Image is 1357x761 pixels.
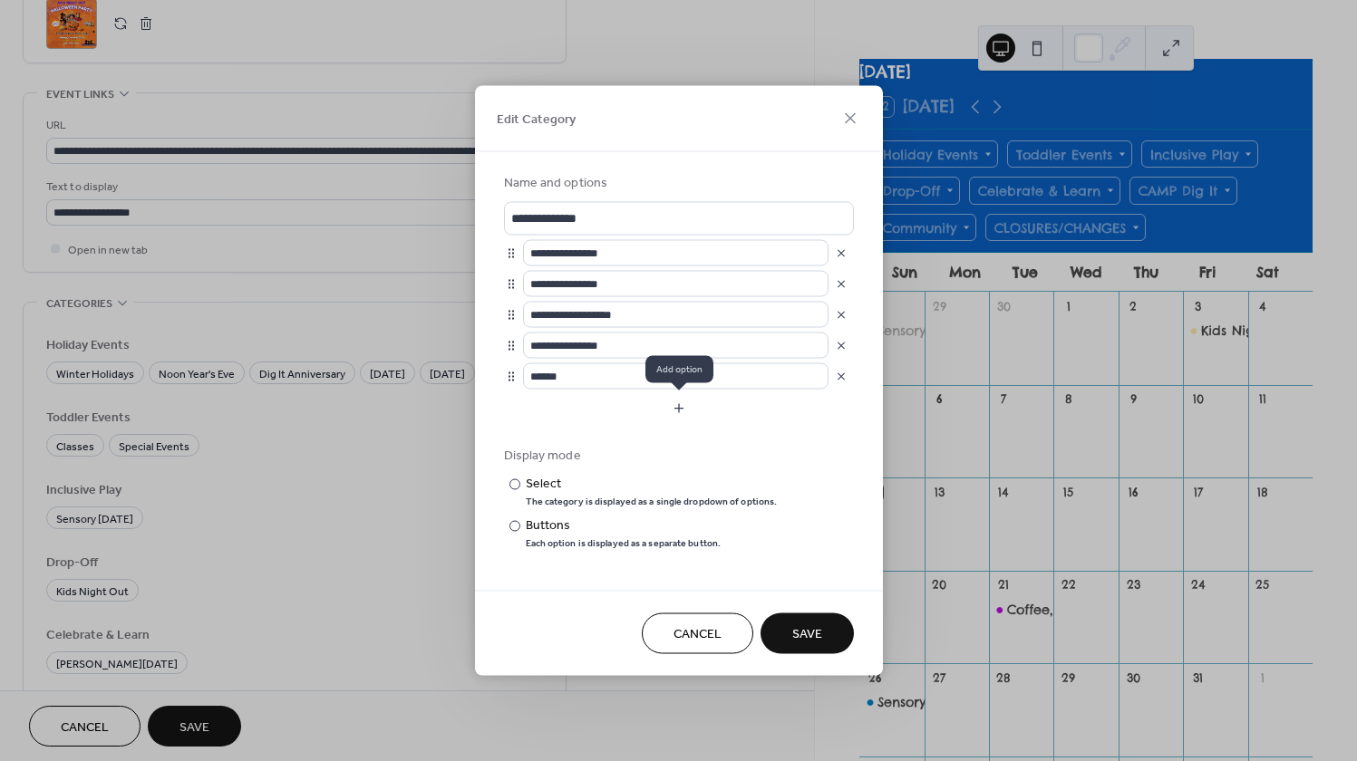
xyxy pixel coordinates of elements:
div: The category is displayed as a single dropdown of options. [526,496,778,508]
span: Cancel [674,625,722,644]
div: Select [526,475,774,494]
div: Name and options [504,174,850,193]
span: Add option [645,355,713,382]
button: Cancel [642,613,753,654]
span: Save [792,625,822,644]
span: Edit Category [497,111,576,130]
button: Save [761,613,854,654]
div: Display mode [504,447,850,466]
div: Buttons [526,516,718,535]
div: Each option is displayed as a separate button. [526,537,722,550]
